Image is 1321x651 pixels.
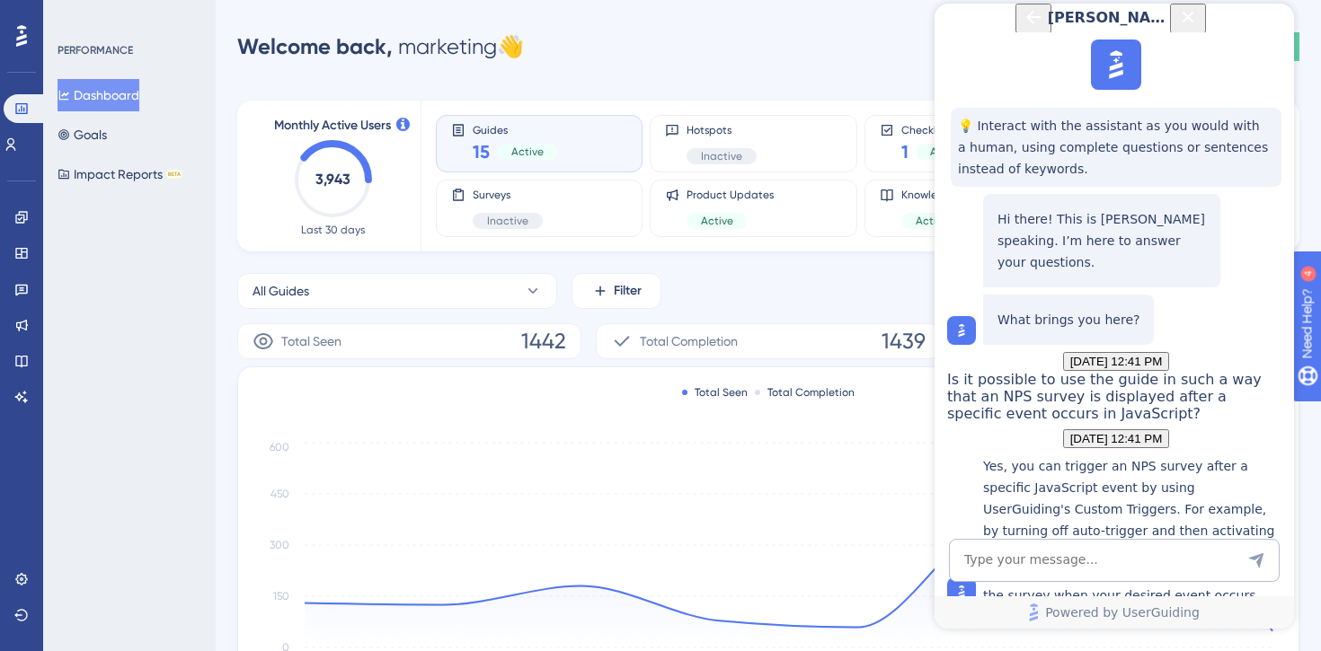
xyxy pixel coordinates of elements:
[687,123,757,137] span: Hotspots
[301,223,365,237] span: Last 30 days
[253,280,309,302] span: All Guides
[42,4,112,26] span: Need Help?
[273,590,289,603] tspan: 150
[473,139,490,164] span: 15
[930,145,962,159] span: Active
[935,4,1294,629] iframe: UserGuiding AI Assistant
[916,214,948,228] span: Active
[315,171,350,188] text: 3,943
[687,188,774,202] span: Product Updates
[682,385,748,400] div: Total Seen
[270,488,289,500] tspan: 450
[701,214,733,228] span: Active
[281,330,341,352] span: Total Seen
[274,115,391,136] span: Monthly Active Users
[237,273,557,309] button: All Guides
[640,330,738,352] span: Total Completion
[901,123,977,136] span: Checklists
[125,9,130,23] div: 4
[701,149,742,163] span: Inactive
[521,327,566,356] span: 1442
[901,139,909,164] span: 1
[270,441,289,453] tspan: 600
[237,32,524,61] div: marketing 👋
[270,539,289,551] tspan: 300
[614,280,642,302] span: Filter
[755,385,855,400] div: Total Completion
[487,214,528,228] span: Inactive
[473,123,558,136] span: Guides
[473,188,543,202] span: Surveys
[511,145,544,159] span: Active
[882,327,926,356] span: 1439
[237,33,393,59] span: Welcome back,
[901,188,985,202] span: Knowledge Base
[572,273,661,309] button: Filter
